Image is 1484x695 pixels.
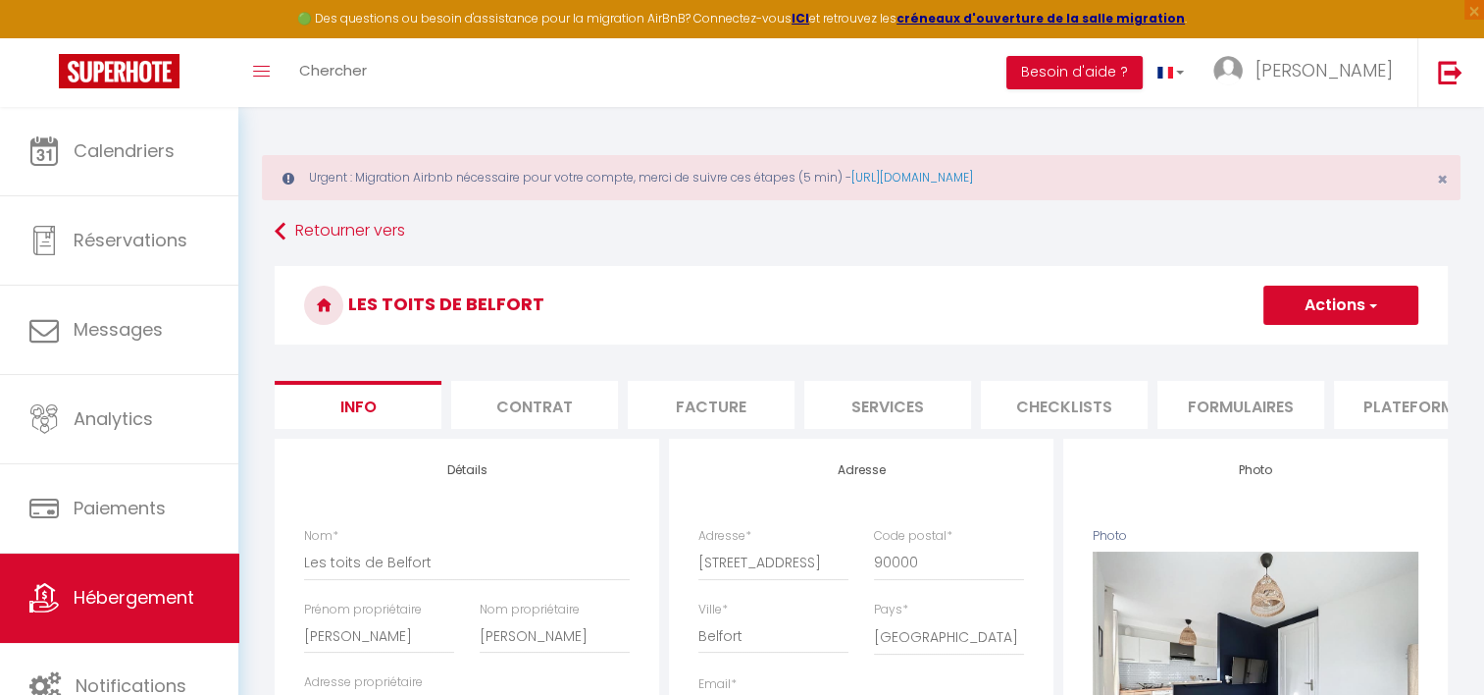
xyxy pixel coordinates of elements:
[304,601,422,619] label: Prénom propriétaire
[698,675,737,694] label: Email
[74,138,175,163] span: Calendriers
[59,54,179,88] img: Super Booking
[284,38,382,107] a: Chercher
[299,60,367,80] span: Chercher
[304,527,338,546] label: Nom
[74,496,166,520] span: Paiements
[480,601,580,619] label: Nom propriétaire
[1093,463,1418,477] h4: Photo
[74,406,153,431] span: Analytics
[74,585,194,610] span: Hébergement
[698,527,751,546] label: Adresse
[1213,56,1243,85] img: ...
[874,527,952,546] label: Code postal
[1255,58,1393,82] span: [PERSON_NAME]
[74,317,163,342] span: Messages
[275,214,1448,249] a: Retourner vers
[792,10,809,27] a: ICI
[304,673,423,692] label: Adresse propriétaire
[896,10,1185,27] a: créneaux d'ouverture de la salle migration
[304,463,630,477] h4: Détails
[16,8,75,67] button: Ouvrir le widget de chat LiveChat
[1199,38,1417,107] a: ... [PERSON_NAME]
[1263,286,1418,325] button: Actions
[698,601,728,619] label: Ville
[874,601,908,619] label: Pays
[1438,60,1462,84] img: logout
[851,169,973,186] a: [URL][DOMAIN_NAME]
[275,381,441,429] li: Info
[804,381,971,429] li: Services
[1006,56,1143,89] button: Besoin d'aide ?
[981,381,1148,429] li: Checklists
[698,463,1024,477] h4: Adresse
[451,381,618,429] li: Contrat
[1093,527,1127,546] label: Photo
[275,266,1448,345] h3: Les toits de Belfort
[262,155,1460,200] div: Urgent : Migration Airbnb nécessaire pour votre compte, merci de suivre ces étapes (5 min) -
[74,228,187,252] span: Réservations
[1437,167,1448,191] span: ×
[1437,171,1448,188] button: Close
[1157,381,1324,429] li: Formulaires
[628,381,794,429] li: Facture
